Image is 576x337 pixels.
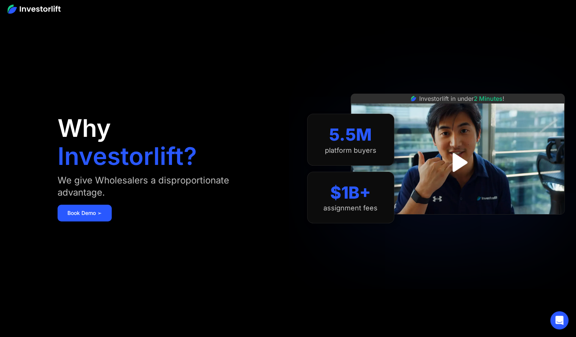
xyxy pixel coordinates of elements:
div: We give Wholesalers a disproportionate advantage. [58,174,265,199]
div: 5.5M [329,125,372,145]
a: Book Demo ➢ [58,205,112,221]
a: open lightbox [441,146,475,179]
div: $1B+ [330,183,371,203]
h1: Why [58,116,111,140]
div: assignment fees [323,204,378,212]
h1: Investorlift? [58,144,197,168]
span: 2 Minutes [474,95,503,102]
iframe: Customer reviews powered by Trustpilot [401,218,514,227]
div: Open Intercom Messenger [550,311,568,329]
div: Investorlift in under ! [419,94,504,103]
div: platform buyers [325,146,376,155]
